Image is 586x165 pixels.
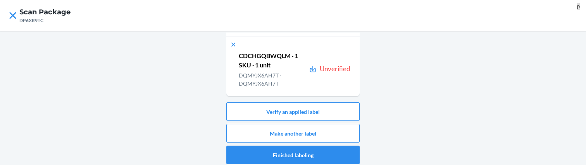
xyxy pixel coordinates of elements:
[239,51,306,70] p: CDCHGQBWQLM · 1 SKU · 1 unit
[226,146,360,164] button: Finished labeling
[320,64,350,74] div: Unverified
[226,102,360,121] button: Verify an applied label
[226,124,360,143] button: Make another label
[19,7,71,17] h4: Scan Package
[19,17,71,24] div: DP6XR9TC
[239,71,306,88] p: DQMYJX6AH7T · DQMYJX6AH7T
